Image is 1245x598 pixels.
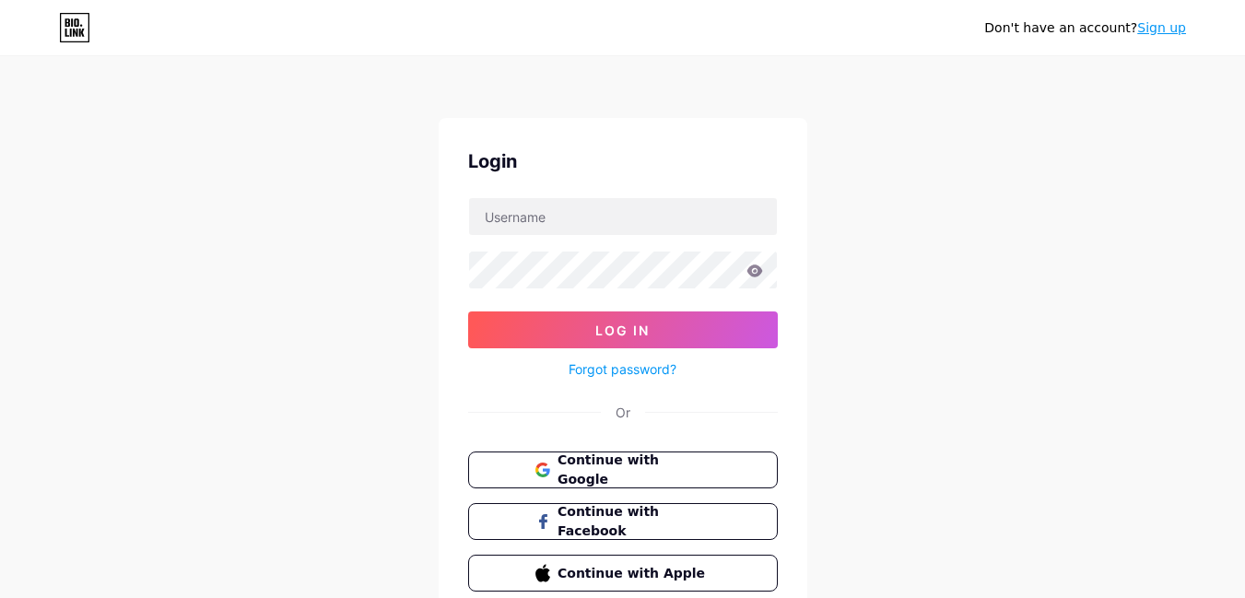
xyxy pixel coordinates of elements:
[558,564,710,583] span: Continue with Apple
[469,198,777,235] input: Username
[468,451,778,488] button: Continue with Google
[984,18,1186,38] div: Don't have an account?
[1137,20,1186,35] a: Sign up
[468,503,778,540] button: Continue with Facebook
[558,502,710,541] span: Continue with Facebook
[569,359,676,379] a: Forgot password?
[558,451,710,489] span: Continue with Google
[595,322,650,338] span: Log In
[468,147,778,175] div: Login
[468,311,778,348] button: Log In
[468,555,778,592] button: Continue with Apple
[616,403,630,422] div: Or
